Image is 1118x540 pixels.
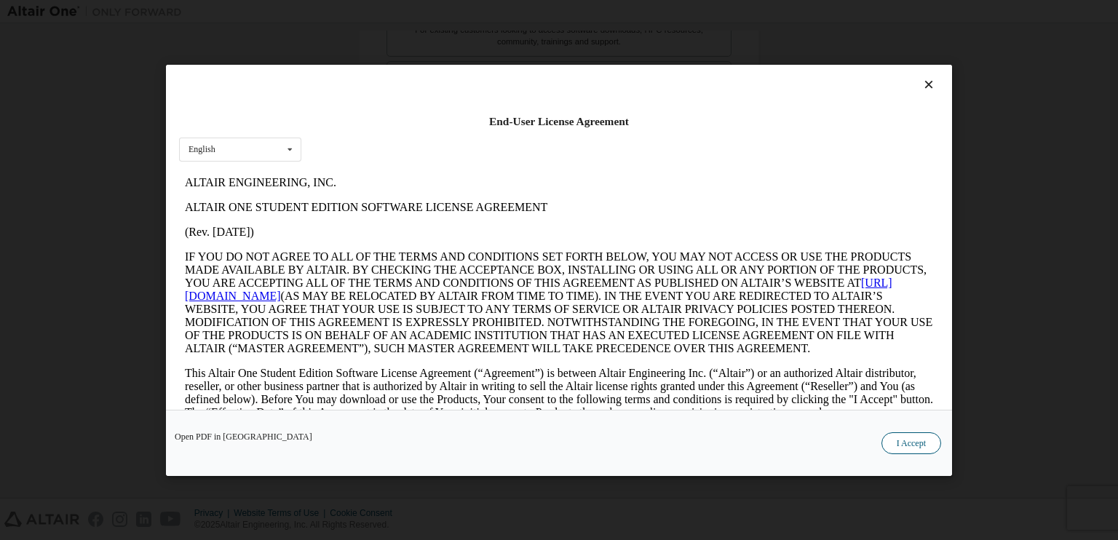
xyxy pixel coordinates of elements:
a: [URL][DOMAIN_NAME] [6,106,713,132]
p: This Altair One Student Edition Software License Agreement (“Agreement”) is between Altair Engine... [6,196,754,249]
a: Open PDF in [GEOGRAPHIC_DATA] [175,432,312,440]
div: End-User License Agreement [179,114,939,129]
p: ALTAIR ONE STUDENT EDITION SOFTWARE LICENSE AGREEMENT [6,31,754,44]
p: IF YOU DO NOT AGREE TO ALL OF THE TERMS AND CONDITIONS SET FORTH BELOW, YOU MAY NOT ACCESS OR USE... [6,80,754,185]
p: ALTAIR ENGINEERING, INC. [6,6,754,19]
button: I Accept [881,432,941,453]
p: (Rev. [DATE]) [6,55,754,68]
div: English [189,145,215,154]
